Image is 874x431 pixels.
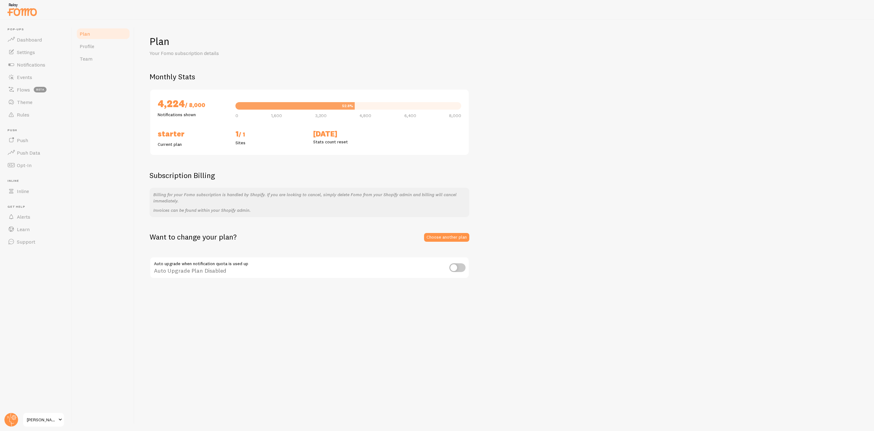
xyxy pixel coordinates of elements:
[80,31,90,37] span: Plan
[4,58,68,71] a: Notifications
[150,72,859,82] h2: Monthly Stats
[239,131,245,138] span: / 1
[150,171,469,180] h2: Subscription Billing
[359,113,371,118] span: 4,800
[80,56,92,62] span: Team
[4,96,68,108] a: Theme
[17,37,42,43] span: Dashboard
[80,43,94,49] span: Profile
[7,2,38,17] img: fomo-relay-logo-orange.svg
[4,211,68,223] a: Alerts
[4,146,68,159] a: Push Data
[150,35,859,48] h1: Plan
[150,232,237,242] h2: Want to change your plan?
[17,239,35,245] span: Support
[424,233,469,242] a: Choose another plan
[7,205,68,209] span: Get Help
[235,129,306,140] h2: 1
[17,62,45,68] span: Notifications
[34,87,47,92] span: beta
[7,179,68,183] span: Inline
[17,49,35,55] span: Settings
[7,27,68,32] span: Pop-ups
[4,159,68,171] a: Opt-In
[313,139,383,145] p: Stats count reset
[17,99,32,105] span: Theme
[17,87,30,93] span: Flows
[158,97,228,111] h2: 4,224
[4,46,68,58] a: Settings
[4,185,68,197] a: Inline
[235,113,238,118] span: 0
[7,128,68,132] span: Push
[4,83,68,96] a: Flows beta
[17,74,32,80] span: Events
[17,162,32,168] span: Opt-In
[153,207,466,213] p: Invoices can be found within your Shopify admin.
[17,150,40,156] span: Push Data
[185,102,205,109] span: / 8,000
[4,223,68,235] a: Learn
[313,129,383,139] h2: [DATE]
[4,235,68,248] a: Support
[4,108,68,121] a: Rules
[449,113,461,118] span: 8,000
[17,226,30,232] span: Learn
[153,191,466,204] p: Billing for your Fomo subscription is handled by Shopify. If you are looking to cancel, simply de...
[4,134,68,146] a: Push
[150,50,299,57] p: Your Fomo subscription details
[158,111,228,118] p: Notifications shown
[17,214,30,220] span: Alerts
[342,104,353,108] div: 52.8%
[27,416,57,424] span: [PERSON_NAME]
[76,40,131,52] a: Profile
[404,113,416,118] span: 6,400
[158,129,228,139] h2: Starter
[17,137,28,143] span: Push
[76,52,131,65] a: Team
[315,113,327,118] span: 3,200
[271,113,282,118] span: 1,600
[22,412,65,427] a: [PERSON_NAME]
[4,71,68,83] a: Events
[150,257,469,280] div: Auto Upgrade Plan Disabled
[17,111,29,118] span: Rules
[4,33,68,46] a: Dashboard
[17,188,29,194] span: Inline
[158,141,228,147] p: Current plan
[76,27,131,40] a: Plan
[235,140,306,146] p: Sites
